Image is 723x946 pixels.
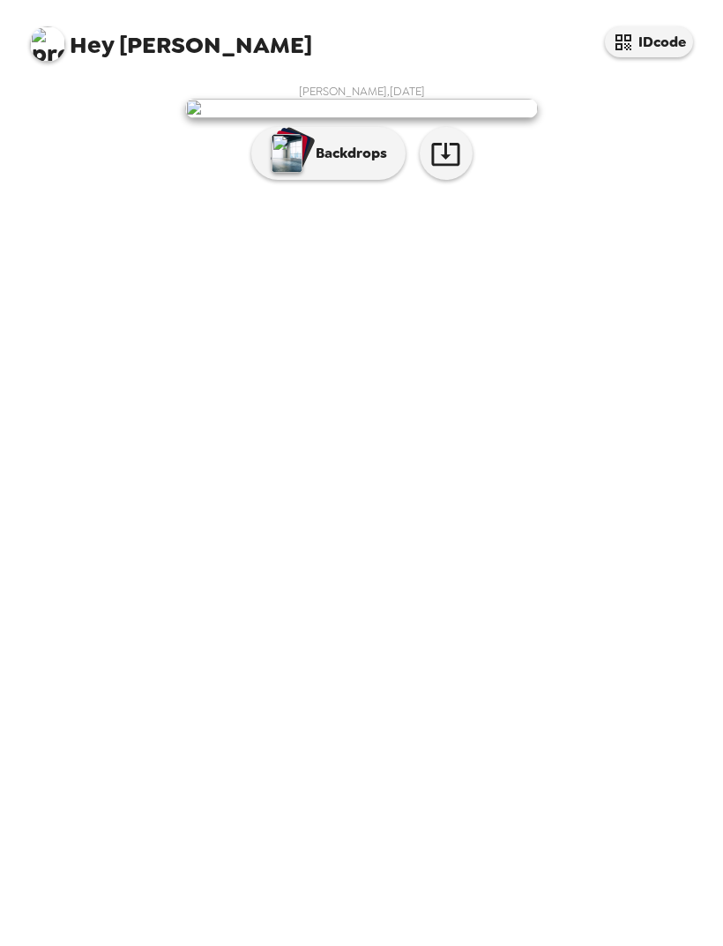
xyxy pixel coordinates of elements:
[605,26,693,57] button: IDcode
[251,127,406,180] button: Backdrops
[70,29,114,61] span: Hey
[30,18,312,57] span: [PERSON_NAME]
[307,143,387,164] p: Backdrops
[299,84,425,99] span: [PERSON_NAME] , [DATE]
[185,99,538,118] img: user
[30,26,65,62] img: profile pic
